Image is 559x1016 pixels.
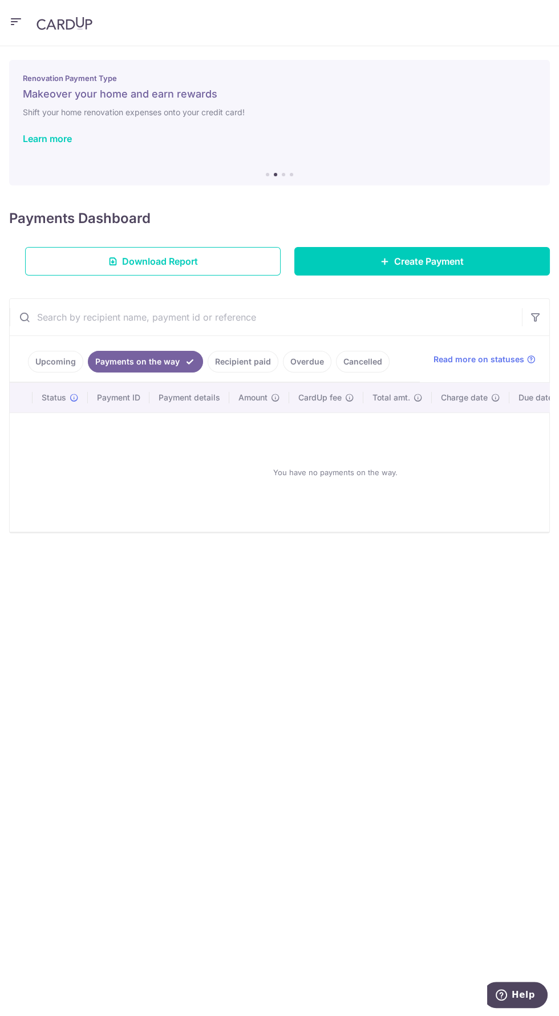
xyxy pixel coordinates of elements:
[441,392,488,403] span: Charge date
[9,208,151,229] h4: Payments Dashboard
[37,17,92,30] img: CardUp
[394,254,464,268] span: Create Payment
[25,247,281,276] a: Download Report
[336,351,390,373] a: Cancelled
[28,351,83,373] a: Upcoming
[23,74,536,83] p: Renovation Payment Type
[298,392,342,403] span: CardUp fee
[283,351,331,373] a: Overdue
[23,133,72,144] a: Learn more
[434,354,536,365] a: Read more on statuses
[10,299,522,335] input: Search by recipient name, payment id or reference
[434,354,524,365] span: Read more on statuses
[519,392,553,403] span: Due date
[487,982,548,1010] iframe: Opens a widget where you can find more information
[149,383,229,412] th: Payment details
[23,87,536,101] h5: Makeover your home and earn rewards
[88,351,203,373] a: Payments on the way
[294,247,550,276] a: Create Payment
[23,106,536,119] h6: Shift your home renovation expenses onto your credit card!
[208,351,278,373] a: Recipient paid
[88,383,149,412] th: Payment ID
[122,254,198,268] span: Download Report
[372,392,410,403] span: Total amt.
[42,392,66,403] span: Status
[238,392,268,403] span: Amount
